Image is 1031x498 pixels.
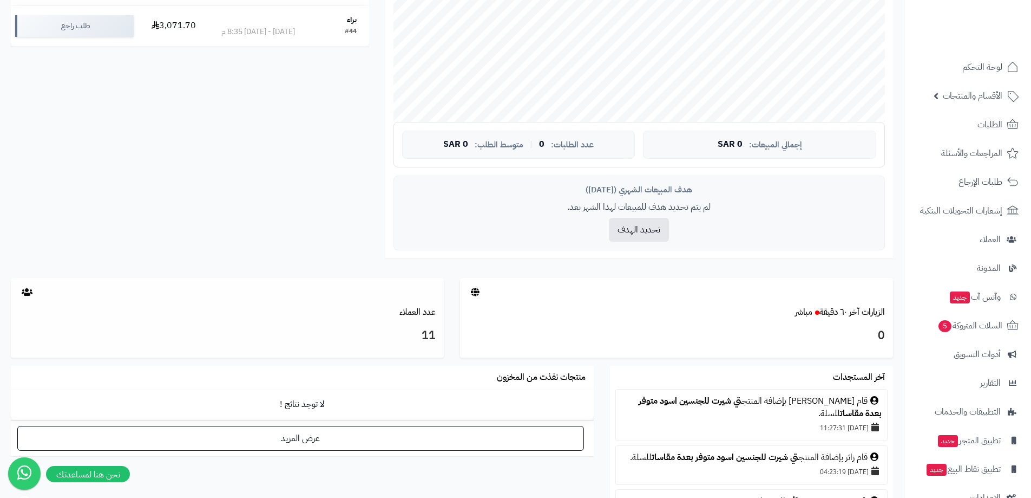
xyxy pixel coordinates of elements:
span: متوسط الطلب: [475,140,523,150]
div: طلب راجع [15,15,134,37]
span: طلبات الإرجاع [958,174,1002,190]
span: عدد الطلبات: [551,140,594,150]
span: إشعارات التحويلات البنكية [920,203,1002,218]
div: [DATE] - [DATE] 8:35 م [221,27,295,37]
span: 0 SAR [443,140,468,150]
a: أدوات التسويق [911,341,1025,367]
a: طلبات الإرجاع [911,169,1025,195]
a: العملاء [911,227,1025,253]
a: تطبيق المتجرجديد [911,428,1025,454]
a: عرض المزيد [17,426,584,451]
a: وآتس آبجديد [911,284,1025,310]
h3: 11 [19,327,436,345]
a: لوحة التحكم [911,54,1025,80]
img: logo-2.png [957,30,1021,53]
span: تطبيق نقاط البيع [925,462,1001,477]
div: قام [PERSON_NAME] بإضافة المنتج للسلة. [621,395,882,420]
a: إشعارات التحويلات البنكية [911,198,1025,224]
div: [DATE] 04:23:19 [621,464,882,479]
span: تطبيق المتجر [937,433,1001,448]
span: إجمالي المبيعات: [749,140,802,150]
a: التقارير [911,370,1025,396]
span: | [530,140,533,148]
span: جديد [938,435,958,447]
div: [DATE] 11:27:31 [621,420,882,435]
a: الطلبات [911,112,1025,138]
td: 3,071.70 [138,6,209,46]
span: التقارير [980,376,1001,391]
a: عدد العملاء [399,306,436,319]
div: #44 [345,27,357,37]
a: السلات المتروكة5 [911,313,1025,339]
span: السلات المتروكة [937,318,1002,333]
span: لوحة التحكم [962,60,1002,75]
h3: آخر المستجدات [833,373,885,383]
a: التطبيقات والخدمات [911,399,1025,425]
div: قام زائر بإضافة المنتج للسلة. [621,451,882,464]
a: الزيارات آخر ٦٠ دقيقةمباشر [795,306,885,319]
h3: 0 [468,327,885,345]
span: المدونة [977,261,1001,276]
h3: منتجات نفذت من المخزون [497,373,586,383]
span: 5 [938,320,951,332]
span: وآتس آب [949,289,1001,305]
span: الأقسام والمنتجات [943,88,1002,104]
small: مباشر [795,306,812,319]
a: المدونة [911,255,1025,281]
span: جديد [950,292,970,303]
div: هدف المبيعات الشهري ([DATE]) [402,184,876,196]
a: تي شيرت للجنسين اسود متوفر بعدة مقاسات [652,451,799,464]
button: تحديد الهدف [609,218,669,242]
span: 0 SAR [718,140,743,150]
span: أدوات التسويق [954,347,1001,362]
a: المراجعات والأسئلة [911,140,1025,166]
p: لم يتم تحديد هدف للمبيعات لهذا الشهر بعد. [402,201,876,214]
span: المراجعات والأسئلة [941,146,1002,161]
td: لا توجد نتائج ! [11,390,594,419]
span: الطلبات [977,117,1002,132]
span: 0 [539,140,544,150]
strong: براء [347,14,357,25]
span: جديد [927,464,947,476]
span: العملاء [980,232,1001,247]
a: تطبيق نقاط البيعجديد [911,456,1025,482]
span: التطبيقات والخدمات [935,404,1001,419]
a: تي شيرت للجنسين اسود متوفر بعدة مقاسات [639,394,882,420]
